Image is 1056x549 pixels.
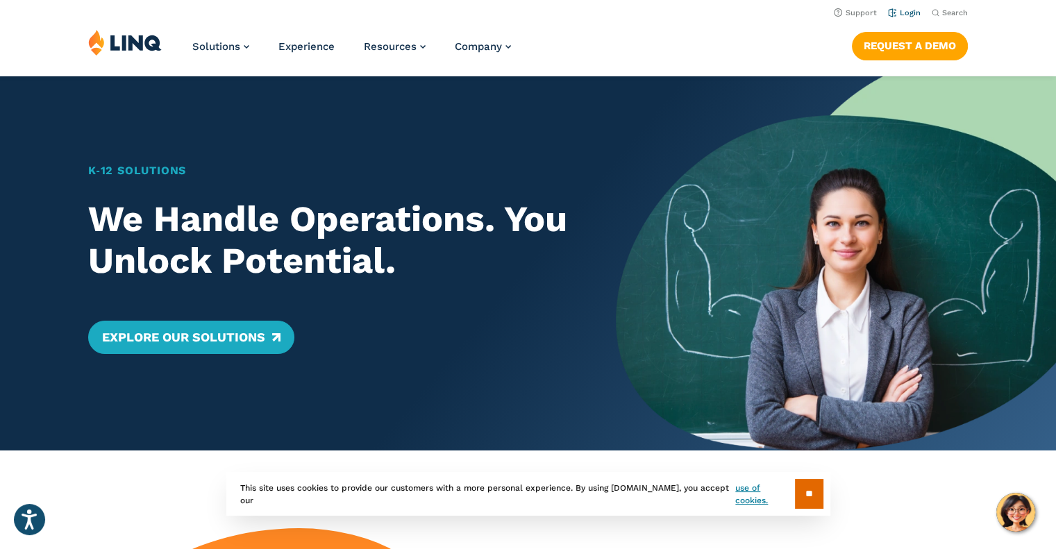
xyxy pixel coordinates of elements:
[88,162,573,179] h1: K‑12 Solutions
[88,199,573,282] h2: We Handle Operations. You Unlock Potential.
[364,40,426,53] a: Resources
[888,8,921,17] a: Login
[278,40,335,53] a: Experience
[616,76,1056,450] img: Home Banner
[192,29,511,75] nav: Primary Navigation
[192,40,240,53] span: Solutions
[455,40,511,53] a: Company
[735,482,794,507] a: use of cookies.
[932,8,968,18] button: Open Search Bar
[852,32,968,60] a: Request a Demo
[996,493,1035,532] button: Hello, have a question? Let’s chat.
[88,321,294,354] a: Explore Our Solutions
[192,40,249,53] a: Solutions
[226,472,830,516] div: This site uses cookies to provide our customers with a more personal experience. By using [DOMAIN...
[455,40,502,53] span: Company
[942,8,968,17] span: Search
[88,29,162,56] img: LINQ | K‑12 Software
[364,40,417,53] span: Resources
[834,8,877,17] a: Support
[852,29,968,60] nav: Button Navigation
